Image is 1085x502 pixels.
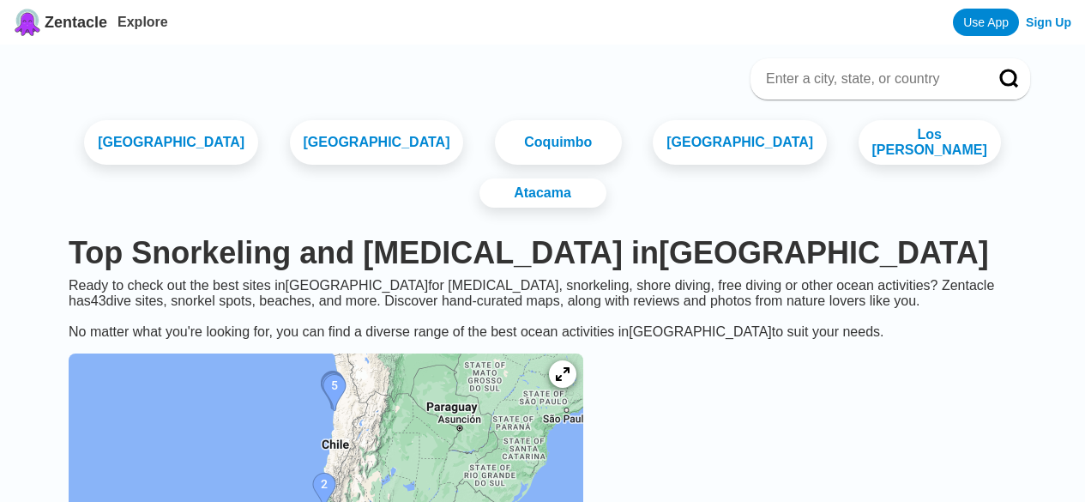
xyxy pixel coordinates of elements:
[1026,15,1071,29] a: Sign Up
[55,278,1030,340] div: Ready to check out the best sites in [GEOGRAPHIC_DATA] for [MEDICAL_DATA], snorkeling, shore divi...
[953,9,1019,36] a: Use App
[495,120,622,165] a: Coquimbo
[118,15,168,29] a: Explore
[45,14,107,32] span: Zentacle
[14,9,41,36] img: Zentacle logo
[764,70,975,88] input: Enter a city, state, or country
[69,235,1016,271] h1: Top Snorkeling and [MEDICAL_DATA] in [GEOGRAPHIC_DATA]
[859,120,1001,165] a: Los [PERSON_NAME]
[14,9,107,36] a: Zentacle logoZentacle
[653,120,827,165] a: [GEOGRAPHIC_DATA]
[84,120,258,165] a: [GEOGRAPHIC_DATA]
[479,178,606,208] a: Atacama
[290,120,464,165] a: [GEOGRAPHIC_DATA]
